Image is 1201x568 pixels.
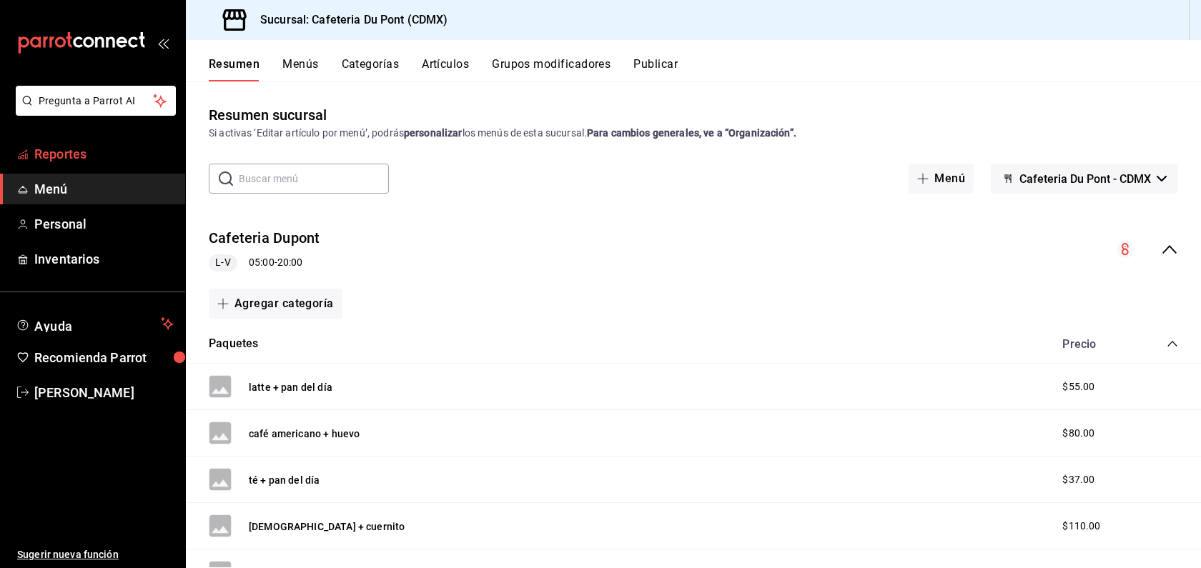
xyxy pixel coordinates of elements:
[16,86,176,116] button: Pregunta a Parrot AI
[34,179,174,199] span: Menú
[249,427,360,441] button: café americano + huevo
[422,57,469,81] button: Artículos
[186,216,1201,283] div: collapse-menu-row
[587,127,796,139] strong: Para cambios generales, ve a “Organización”.
[1062,472,1094,487] span: $37.00
[209,57,260,81] button: Resumen
[249,11,448,29] h3: Sucursal: Cafeteria Du Pont (CDMX)
[39,94,154,109] span: Pregunta a Parrot AI
[909,164,974,194] button: Menú
[17,547,174,562] span: Sugerir nueva función
[34,144,174,164] span: Reportes
[1062,519,1100,534] span: $110.00
[249,380,332,394] button: latte + pan del día
[10,104,176,119] a: Pregunta a Parrot AI
[492,57,611,81] button: Grupos modificadores
[239,164,389,193] input: Buscar menú
[1062,426,1094,441] span: $80.00
[991,164,1178,194] button: Cafeteria Du Pont - CDMX
[34,249,174,269] span: Inventarios
[1048,337,1140,351] div: Precio
[1167,338,1178,349] button: collapse-category-row
[342,57,400,81] button: Categorías
[282,57,318,81] button: Menús
[209,126,1178,141] div: Si activas ‘Editar artículo por menú’, podrás los menús de esta sucursal.
[34,348,174,367] span: Recomienda Parrot
[209,57,1201,81] div: navigation tabs
[404,127,463,139] strong: personalizar
[209,104,327,126] div: Resumen sucursal
[157,37,169,49] button: open_drawer_menu
[209,254,320,271] div: 05:00 - 20:00
[249,519,405,534] button: [DEMOGRAPHIC_DATA] + cuernito
[249,473,320,487] button: té + pan del día
[209,255,236,270] span: L-V
[633,57,678,81] button: Publicar
[34,214,174,234] span: Personal
[34,315,155,332] span: Ayuda
[34,383,174,402] span: [PERSON_NAME]
[209,336,258,352] button: Paquetes
[209,228,320,249] button: Cafeteria Dupont
[209,289,342,319] button: Agregar categoría
[1062,379,1094,394] span: $55.00
[1019,172,1151,186] span: Cafeteria Du Pont - CDMX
